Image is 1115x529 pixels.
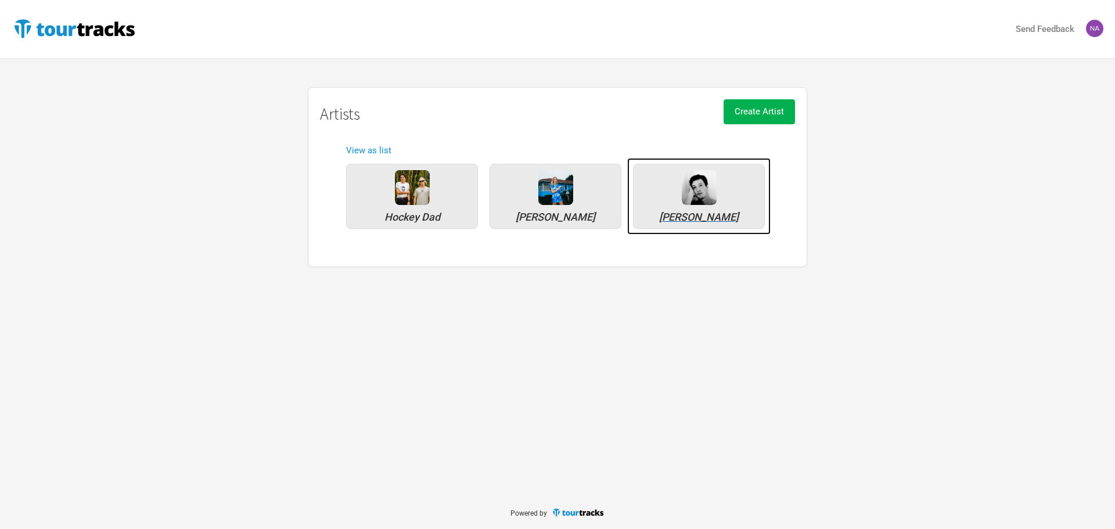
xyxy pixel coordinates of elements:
[682,170,717,205] div: Marlon Williams
[320,105,795,123] h1: Artists
[496,212,615,222] div: Julia Jacklin
[340,158,484,235] a: Hockey Dad
[552,508,605,517] img: TourTracks
[353,212,472,222] div: Hockey Dad
[1016,24,1074,34] strong: Send Feedback
[538,170,573,205] img: 09640376-ab65-48e5-8f14-d40b37952859-Nick%20McKinlay%20-%20Julia%20Jacklin.jpg.png
[682,170,717,205] img: 154566f3-e57b-4f2b-8670-ced1cc306ee1-face.jpg.png
[735,106,784,117] span: Create Artist
[484,158,627,235] a: [PERSON_NAME]
[627,158,771,235] a: [PERSON_NAME]
[346,145,391,156] a: View as list
[724,99,795,124] button: Create Artist
[639,212,758,222] div: Marlon Williams
[510,509,547,517] span: Powered by
[538,170,573,205] div: Julia Jacklin
[395,170,430,205] img: 1bbdc2b5-8a8f-4829-b954-2328cc6be564-HD_PK_WR-31.jpg.png
[395,170,430,205] div: Hockey Dad
[1086,20,1103,37] img: Tash
[12,17,137,40] img: TourTracks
